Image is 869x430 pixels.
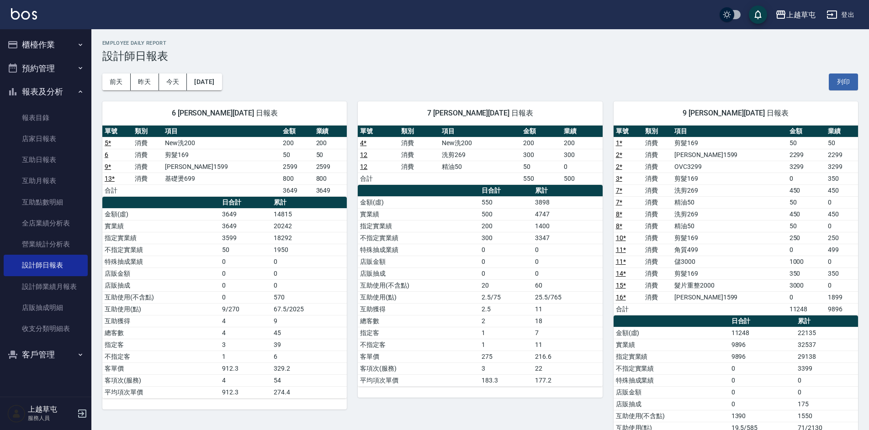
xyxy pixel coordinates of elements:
[314,149,347,161] td: 50
[614,410,729,422] td: 互助使用(不含點)
[159,73,187,90] button: 今天
[479,185,533,197] th: 日合計
[281,161,314,173] td: 2599
[105,151,108,158] a: 6
[102,126,347,197] table: a dense table
[4,80,88,104] button: 報表及分析
[271,315,347,327] td: 9
[562,161,602,173] td: 0
[479,303,533,315] td: 2.5
[399,149,440,161] td: 消費
[187,73,222,90] button: [DATE]
[358,220,479,232] td: 指定實業績
[672,220,787,232] td: 精油50
[521,126,562,137] th: 金額
[826,267,858,279] td: 350
[102,315,220,327] td: 互助獲得
[643,126,672,137] th: 類別
[533,374,603,386] td: 177.2
[479,267,533,279] td: 0
[102,267,220,279] td: 店販金額
[562,149,602,161] td: 300
[729,327,795,339] td: 11248
[795,351,858,362] td: 29138
[163,137,281,149] td: New洗200
[643,184,672,196] td: 消費
[643,279,672,291] td: 消費
[314,161,347,173] td: 2599
[533,208,603,220] td: 4747
[614,374,729,386] td: 特殊抽成業績
[440,149,521,161] td: 洗剪269
[102,40,858,46] h2: Employee Daily Report
[399,137,440,149] td: 消費
[672,244,787,256] td: 角質499
[220,315,271,327] td: 4
[271,208,347,220] td: 14815
[479,351,533,362] td: 275
[399,126,440,137] th: 類別
[281,126,314,137] th: 金額
[787,208,826,220] td: 450
[271,386,347,398] td: 274.4
[826,196,858,208] td: 0
[220,291,271,303] td: 0
[672,267,787,279] td: 剪髮169
[826,303,858,315] td: 9896
[358,173,398,184] td: 合計
[220,351,271,362] td: 1
[479,279,533,291] td: 20
[614,339,729,351] td: 實業績
[672,232,787,244] td: 剪髮169
[795,327,858,339] td: 22135
[28,405,74,414] h5: 上越草屯
[102,197,347,399] table: a dense table
[643,267,672,279] td: 消費
[614,126,643,137] th: 單號
[220,386,271,398] td: 912.3
[787,137,826,149] td: 50
[826,279,858,291] td: 0
[643,208,672,220] td: 消費
[4,343,88,367] button: 客戶管理
[131,73,159,90] button: 昨天
[132,161,163,173] td: 消費
[399,161,440,173] td: 消費
[271,220,347,232] td: 20242
[729,339,795,351] td: 9896
[826,208,858,220] td: 450
[479,244,533,256] td: 0
[479,291,533,303] td: 2.5/75
[643,244,672,256] td: 消費
[672,256,787,267] td: 儲3000
[314,126,347,137] th: 業績
[102,232,220,244] td: 指定實業績
[787,256,826,267] td: 1000
[795,315,858,327] th: 累計
[220,256,271,267] td: 0
[281,184,314,196] td: 3649
[11,8,37,20] img: Logo
[643,173,672,184] td: 消費
[533,256,603,267] td: 0
[358,339,479,351] td: 不指定客
[614,386,729,398] td: 店販金額
[672,196,787,208] td: 精油50
[358,256,479,267] td: 店販金額
[795,362,858,374] td: 3399
[271,279,347,291] td: 0
[672,149,787,161] td: [PERSON_NAME]1599
[271,327,347,339] td: 45
[826,291,858,303] td: 1899
[102,256,220,267] td: 特殊抽成業績
[795,398,858,410] td: 175
[102,50,858,63] h3: 設計師日報表
[533,267,603,279] td: 0
[787,196,826,208] td: 50
[102,279,220,291] td: 店販抽成
[643,137,672,149] td: 消費
[163,161,281,173] td: [PERSON_NAME]1599
[533,279,603,291] td: 60
[643,149,672,161] td: 消費
[614,351,729,362] td: 指定實業績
